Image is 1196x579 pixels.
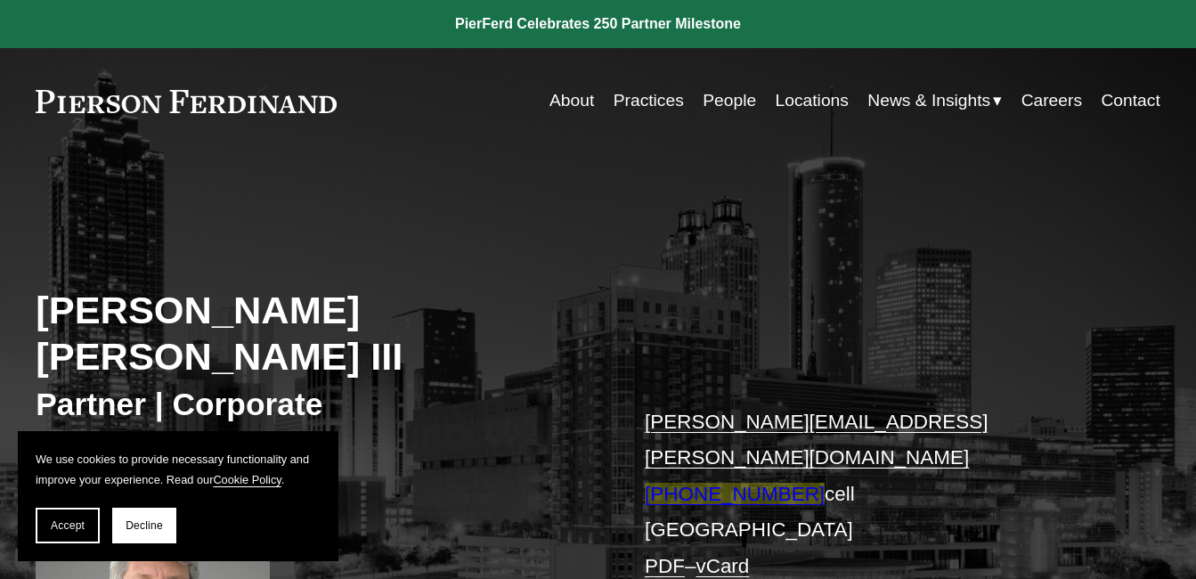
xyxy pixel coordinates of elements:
[213,473,281,486] a: Cookie Policy
[36,385,598,424] h3: Partner | Corporate
[614,84,684,118] a: Practices
[867,84,1002,118] a: folder dropdown
[1021,84,1082,118] a: Careers
[51,519,85,532] span: Accept
[126,519,163,532] span: Decline
[1101,84,1159,118] a: Contact
[703,84,756,118] a: People
[645,555,685,577] a: PDF
[36,508,100,543] button: Accept
[867,86,990,117] span: News & Insights
[645,411,988,469] a: [PERSON_NAME][EMAIL_ADDRESS][PERSON_NAME][DOMAIN_NAME]
[36,287,598,380] h2: [PERSON_NAME] [PERSON_NAME] III
[696,555,749,577] a: vCard
[645,483,825,505] a: [PHONE_NUMBER]
[36,449,321,490] p: We use cookies to provide necessary functionality and improve your experience. Read our .
[776,84,849,118] a: Locations
[112,508,176,543] button: Decline
[549,84,594,118] a: About
[18,431,338,561] section: Cookie banner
